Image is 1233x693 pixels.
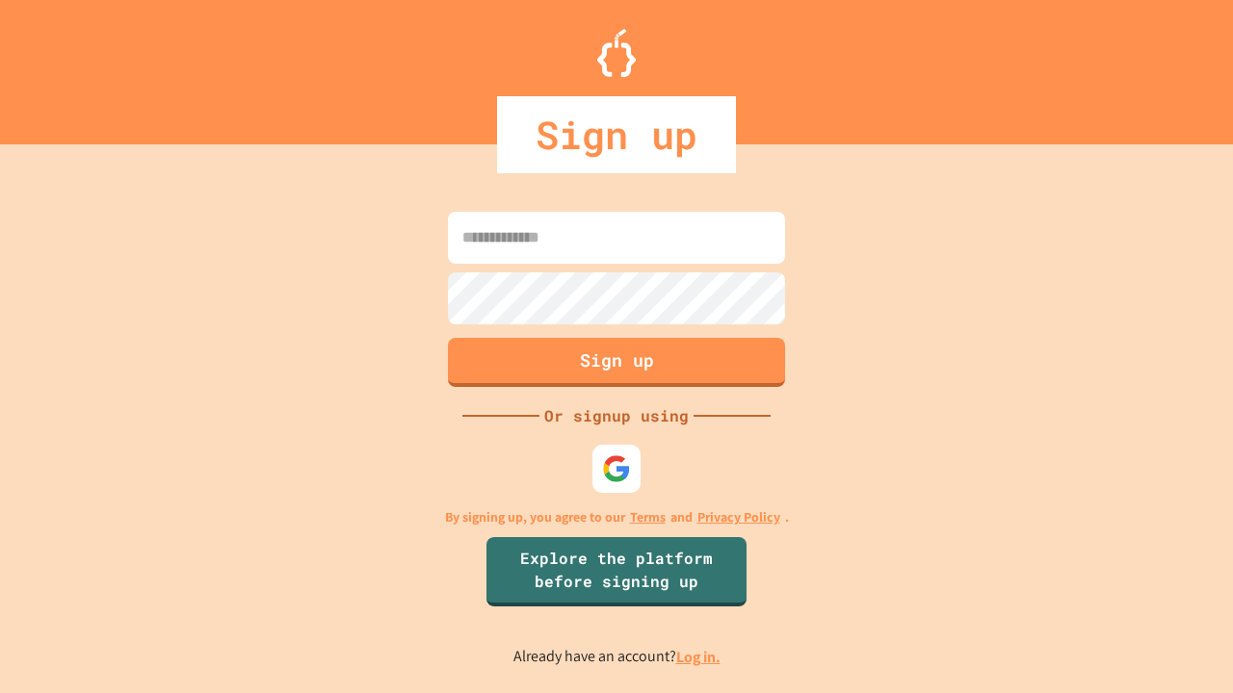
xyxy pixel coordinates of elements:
[539,404,694,427] div: Or signup using
[697,507,780,527] a: Privacy Policy
[486,537,747,606] a: Explore the platform before signing up
[602,454,631,483] img: google-icon.svg
[676,647,721,667] a: Log in.
[448,338,785,387] button: Sign up
[497,96,736,173] div: Sign up
[630,507,666,527] a: Terms
[597,29,636,77] img: Logo.svg
[513,645,721,669] p: Already have an account?
[445,507,789,527] p: By signing up, you agree to our and .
